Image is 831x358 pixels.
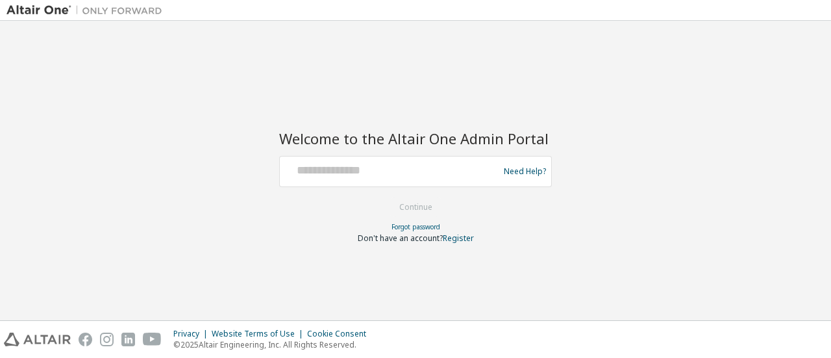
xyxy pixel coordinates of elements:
img: youtube.svg [143,333,162,346]
img: Altair One [6,4,169,17]
div: Privacy [173,329,212,339]
a: Forgot password [391,222,440,231]
img: facebook.svg [79,333,92,346]
span: Don't have an account? [358,233,443,244]
img: instagram.svg [100,333,114,346]
img: linkedin.svg [121,333,135,346]
div: Cookie Consent [307,329,374,339]
h2: Welcome to the Altair One Admin Portal [279,129,552,147]
a: Register [443,233,474,244]
img: altair_logo.svg [4,333,71,346]
div: Website Terms of Use [212,329,307,339]
p: © 2025 Altair Engineering, Inc. All Rights Reserved. [173,339,374,350]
